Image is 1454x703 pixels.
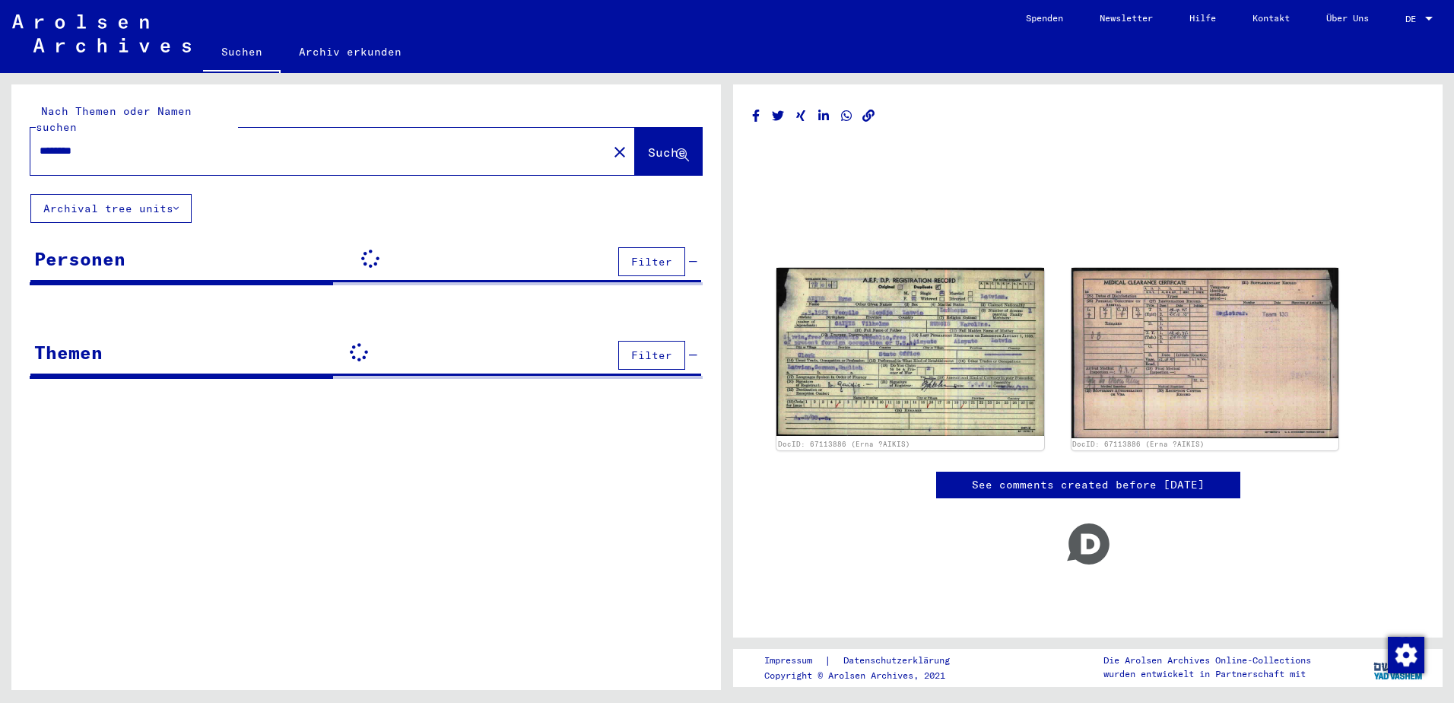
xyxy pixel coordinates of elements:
[764,653,824,669] a: Impressum
[631,255,672,269] span: Filter
[776,268,1044,436] img: 001.jpg
[36,104,192,134] mat-label: Nach Themen oder Namen suchen
[1405,14,1422,24] span: DE
[12,14,191,52] img: Arolsen_neg.svg
[648,145,686,160] span: Suche
[831,653,968,669] a: Datenschutzerklärung
[778,440,910,448] a: DocID: 67113886 (Erna ?AIKIS)
[611,143,629,161] mat-icon: close
[1103,654,1311,667] p: Die Arolsen Archives Online-Collections
[770,107,786,126] button: Share on Twitter
[764,669,968,682] p: Copyright © Arolsen Archives, 2021
[635,128,702,175] button: Suche
[816,107,832,126] button: Share on LinkedIn
[1072,440,1205,448] a: DocID: 67113886 (Erna ?AIKIS)
[1370,648,1427,686] img: yv_logo.png
[1103,667,1311,681] p: wurden entwickelt in Partnerschaft mit
[281,33,420,70] a: Archiv erkunden
[839,107,855,126] button: Share on WhatsApp
[203,33,281,73] a: Suchen
[618,247,685,276] button: Filter
[1071,268,1339,437] img: 002.jpg
[972,477,1205,493] a: See comments created before [DATE]
[631,348,672,362] span: Filter
[748,107,764,126] button: Share on Facebook
[793,107,809,126] button: Share on Xing
[605,136,635,167] button: Clear
[34,339,103,366] div: Themen
[861,107,877,126] button: Copy link
[30,194,192,223] button: Archival tree units
[1388,637,1424,673] img: Zustimmung ändern
[764,653,968,669] div: |
[34,245,125,272] div: Personen
[618,341,685,370] button: Filter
